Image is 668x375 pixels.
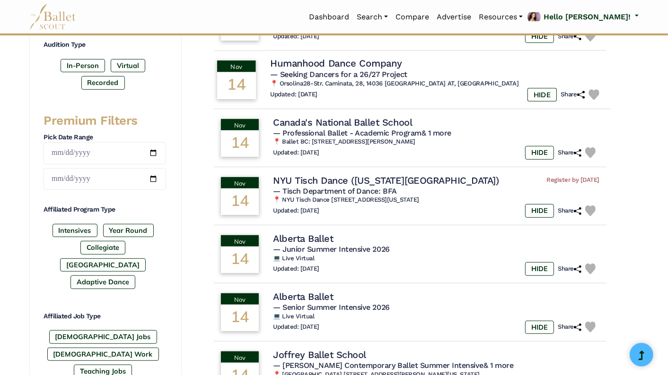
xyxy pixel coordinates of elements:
[44,312,166,321] h4: Affiliated Job Type
[70,275,135,289] label: Adaptive Dance
[44,133,166,142] h4: Pick Date Range
[547,176,599,184] span: Register by [DATE]
[273,361,513,370] span: — [PERSON_NAME] Contemporary Ballet Summer Intensive
[273,207,319,215] h6: Updated: [DATE]
[273,128,451,137] span: — Professional Ballet - Academic Program
[525,321,554,334] label: HIDE
[353,7,392,27] a: Search
[273,290,333,303] h4: Alberta Ballet
[270,70,407,79] span: — Seeking Dancers for a 26/27 Project
[270,80,603,88] h6: 📍 Orsolina28-Str. Caminata, 28, 14036 [GEOGRAPHIC_DATA] AT, [GEOGRAPHIC_DATA]
[49,330,157,343] label: [DEMOGRAPHIC_DATA] Jobs
[221,130,259,157] div: 14
[273,255,599,263] h6: 💻 Live Virtual
[273,196,599,204] h6: 📍 NYU Tisch Dance [STREET_ADDRESS][US_STATE]
[273,149,319,157] h6: Updated: [DATE]
[221,188,259,215] div: 14
[475,7,527,27] a: Resources
[273,33,319,41] h6: Updated: [DATE]
[47,348,159,361] label: [DEMOGRAPHIC_DATA] Work
[273,232,333,245] h4: Alberta Ballet
[273,349,366,361] h4: Joffrey Ballet School
[273,245,390,254] span: — Junior Summer Intensive 2026
[273,303,390,312] span: — Senior Summer Intensive 2026
[558,207,581,215] h6: Share
[217,72,256,99] div: 14
[221,293,259,305] div: Nov
[273,323,319,331] h6: Updated: [DATE]
[558,149,581,157] h6: Share
[217,60,256,72] div: Nov
[525,262,554,275] label: HIDE
[270,91,317,99] h6: Updated: [DATE]
[483,361,513,370] a: & 1 more
[273,138,599,146] h6: 📍 Ballet BC: [STREET_ADDRESS][PERSON_NAME]
[44,205,166,214] h4: Affiliated Program Type
[221,119,259,130] div: Nov
[527,88,557,102] label: HIDE
[81,76,125,89] label: Recorded
[527,12,541,21] img: profile picture
[525,30,554,43] label: HIDE
[561,91,585,99] h6: Share
[392,7,433,27] a: Compare
[273,265,319,273] h6: Updated: [DATE]
[44,113,166,129] h3: Premium Filters
[80,241,125,254] label: Collegiate
[273,116,412,128] h4: Canada's National Ballet School
[422,128,451,137] a: & 1 more
[558,265,581,273] h6: Share
[53,224,97,237] label: Intensives
[44,40,166,50] h4: Audition Type
[61,59,105,72] label: In-Person
[221,235,259,247] div: Nov
[273,187,397,196] span: — Tisch Department of Dance: BFA
[273,174,499,187] h4: NYU Tisch Dance ([US_STATE][GEOGRAPHIC_DATA])
[558,33,581,41] h6: Share
[60,258,146,272] label: [GEOGRAPHIC_DATA]
[558,323,581,331] h6: Share
[103,224,154,237] label: Year Round
[305,7,353,27] a: Dashboard
[433,7,475,27] a: Advertise
[221,351,259,363] div: Nov
[525,204,554,217] label: HIDE
[221,247,259,273] div: 14
[525,146,554,159] label: HIDE
[273,313,599,321] h6: 💻 Live Virtual
[544,11,631,23] p: Hello [PERSON_NAME]!
[111,59,145,72] label: Virtual
[221,305,259,331] div: 14
[270,57,402,70] h4: Humanhood Dance Company
[221,177,259,188] div: Nov
[527,9,639,25] a: profile picture Hello [PERSON_NAME]!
